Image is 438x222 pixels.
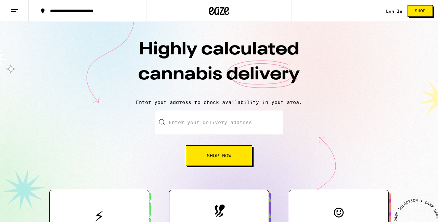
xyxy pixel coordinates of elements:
h1: Highly calculated cannabis delivery [99,37,339,94]
a: Shop [402,5,438,17]
a: Log In [386,9,402,13]
span: Shop [415,9,426,13]
button: Shop Now [186,145,252,166]
p: Enter your address to check availability in your area. [7,100,431,105]
input: Enter your delivery address [155,110,283,134]
button: Shop [408,5,433,17]
span: Shop Now [207,153,231,158]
